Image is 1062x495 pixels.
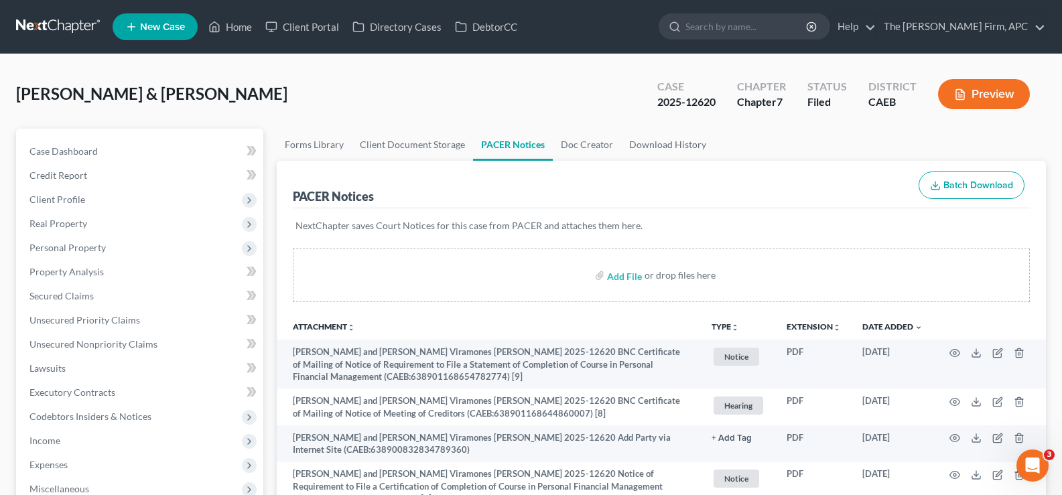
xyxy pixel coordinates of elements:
[621,129,714,161] a: Download History
[29,218,87,229] span: Real Property
[277,388,701,425] td: [PERSON_NAME] and [PERSON_NAME] Viramones [PERSON_NAME] 2025-12620 BNC Certificate of Mailing of ...
[776,340,852,388] td: PDF
[448,15,524,39] a: DebtorCC
[852,340,933,388] td: [DATE]
[712,468,765,490] a: Notice
[712,431,765,444] a: + Add Tag
[807,94,847,110] div: Filed
[807,79,847,94] div: Status
[833,324,841,332] i: unfold_more
[862,322,923,332] a: Date Added expand_more
[712,395,765,417] a: Hearing
[787,322,841,332] a: Extensionunfold_more
[19,284,263,308] a: Secured Claims
[19,163,263,188] a: Credit Report
[277,129,352,161] a: Forms Library
[293,188,374,204] div: PACER Notices
[714,397,763,415] span: Hearing
[938,79,1030,109] button: Preview
[657,79,716,94] div: Case
[29,338,157,350] span: Unsecured Nonpriority Claims
[295,219,1027,232] p: NextChapter saves Court Notices for this case from PACER and attaches them here.
[346,15,448,39] a: Directory Cases
[868,94,917,110] div: CAEB
[29,459,68,470] span: Expenses
[737,79,786,94] div: Chapter
[868,79,917,94] div: District
[19,308,263,332] a: Unsecured Priority Claims
[352,129,473,161] a: Client Document Storage
[714,348,759,366] span: Notice
[202,15,259,39] a: Home
[259,15,346,39] a: Client Portal
[943,180,1013,191] span: Batch Download
[1016,449,1049,482] iframe: Intercom live chat
[29,314,140,326] span: Unsecured Priority Claims
[776,425,852,462] td: PDF
[1044,449,1055,460] span: 3
[831,15,876,39] a: Help
[685,14,808,39] input: Search by name...
[19,332,263,356] a: Unsecured Nonpriority Claims
[29,242,106,253] span: Personal Property
[777,95,783,108] span: 7
[731,324,739,332] i: unfold_more
[140,22,185,32] span: New Case
[714,470,759,488] span: Notice
[553,129,621,161] a: Doc Creator
[277,340,701,388] td: [PERSON_NAME] and [PERSON_NAME] Viramones [PERSON_NAME] 2025-12620 BNC Certificate of Mailing of ...
[737,94,786,110] div: Chapter
[277,425,701,462] td: [PERSON_NAME] and [PERSON_NAME] Viramones [PERSON_NAME] 2025-12620 Add Party via Internet Site (C...
[347,324,355,332] i: unfold_more
[293,322,355,332] a: Attachmentunfold_more
[645,269,716,282] div: or drop files here
[19,260,263,284] a: Property Analysis
[29,483,89,494] span: Miscellaneous
[915,324,923,332] i: expand_more
[877,15,1045,39] a: The [PERSON_NAME] Firm, APC
[19,380,263,405] a: Executory Contracts
[919,171,1024,200] button: Batch Download
[29,194,85,205] span: Client Profile
[29,362,66,374] span: Lawsuits
[712,323,739,332] button: TYPEunfold_more
[29,435,60,446] span: Income
[29,386,115,398] span: Executory Contracts
[776,388,852,425] td: PDF
[473,129,553,161] a: PACER Notices
[29,145,98,157] span: Case Dashboard
[29,411,151,422] span: Codebtors Insiders & Notices
[16,84,287,103] span: [PERSON_NAME] & [PERSON_NAME]
[852,388,933,425] td: [DATE]
[29,290,94,301] span: Secured Claims
[657,94,716,110] div: 2025-12620
[712,346,765,368] a: Notice
[19,139,263,163] a: Case Dashboard
[29,169,87,181] span: Credit Report
[29,266,104,277] span: Property Analysis
[712,434,752,443] button: + Add Tag
[19,356,263,380] a: Lawsuits
[852,425,933,462] td: [DATE]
